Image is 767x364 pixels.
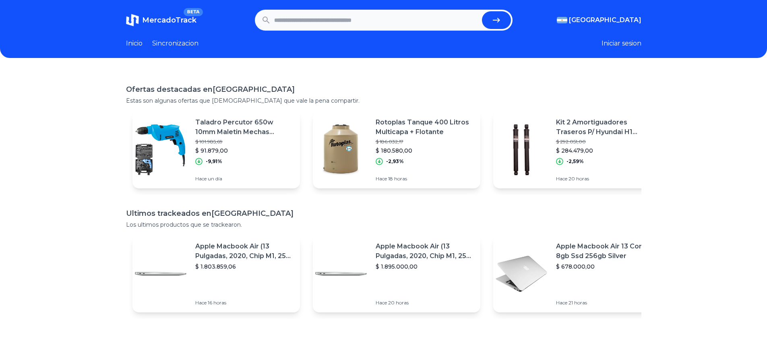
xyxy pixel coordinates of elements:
[132,111,300,188] a: Featured imageTaladro Percutor 650w 10mm Maletin Mechas Accesorios$ 101.985,69$ 91.879,00-9,91%Ha...
[556,263,654,271] p: $ 678.000,00
[376,263,474,271] p: $ 1.895.000,00
[376,176,474,182] p: Hace 18 horas
[569,15,641,25] span: [GEOGRAPHIC_DATA]
[126,221,641,229] p: Los ultimos productos que se trackearon.
[142,16,196,25] span: MercadoTrack
[376,147,474,155] p: $ 180.580,00
[206,158,222,165] p: -9,91%
[556,300,654,306] p: Hace 21 horas
[376,139,474,145] p: $ 186.032,17
[376,242,474,261] p: Apple Macbook Air (13 Pulgadas, 2020, Chip M1, 256 Gb De Ssd, 8 Gb De Ram) - Plata
[566,158,584,165] p: -2,59%
[152,39,198,48] a: Sincronizacion
[313,235,480,312] a: Featured imageApple Macbook Air (13 Pulgadas, 2020, Chip M1, 256 Gb De Ssd, 8 Gb De Ram) - Plata$...
[602,39,641,48] button: Iniciar sesion
[126,39,143,48] a: Inicio
[195,139,294,145] p: $ 101.985,69
[313,122,369,178] img: Featured image
[195,118,294,137] p: Taladro Percutor 650w 10mm Maletin Mechas Accesorios
[126,97,641,105] p: Estas son algunas ofertas que [DEMOGRAPHIC_DATA] que vale la pena compartir.
[493,246,550,302] img: Featured image
[184,8,203,16] span: BETA
[386,158,404,165] p: -2,93%
[195,263,294,271] p: $ 1.803.859,06
[493,235,661,312] a: Featured imageApple Macbook Air 13 Core I5 8gb Ssd 256gb Silver$ 678.000,00Hace 21 horas
[493,122,550,178] img: Featured image
[313,246,369,302] img: Featured image
[195,176,294,182] p: Hace un día
[556,147,654,155] p: $ 284.479,00
[313,111,480,188] a: Featured imageRotoplas Tanque 400 Litros Multicapa + Flotante$ 186.032,17$ 180.580,00-2,93%Hace 1...
[556,118,654,137] p: Kit 2 Amortiguadores Traseros P/ Hyundai H1 Desde 2007
[132,235,300,312] a: Featured imageApple Macbook Air (13 Pulgadas, 2020, Chip M1, 256 Gb De Ssd, 8 Gb De Ram) - Plata$...
[126,14,196,27] a: MercadoTrackBETA
[493,111,661,188] a: Featured imageKit 2 Amortiguadores Traseros P/ Hyundai H1 Desde 2007$ 292.051,00$ 284.479,00-2,59...
[556,176,654,182] p: Hace 20 horas
[195,242,294,261] p: Apple Macbook Air (13 Pulgadas, 2020, Chip M1, 256 Gb De Ssd, 8 Gb De Ram) - Plata
[132,246,189,302] img: Featured image
[556,139,654,145] p: $ 292.051,00
[126,14,139,27] img: MercadoTrack
[556,242,654,261] p: Apple Macbook Air 13 Core I5 8gb Ssd 256gb Silver
[557,17,567,23] img: Argentina
[376,300,474,306] p: Hace 20 horas
[195,147,294,155] p: $ 91.879,00
[126,208,641,219] h1: Ultimos trackeados en [GEOGRAPHIC_DATA]
[126,84,641,95] h1: Ofertas destacadas en [GEOGRAPHIC_DATA]
[195,300,294,306] p: Hace 16 horas
[376,118,474,137] p: Rotoplas Tanque 400 Litros Multicapa + Flotante
[557,15,641,25] button: [GEOGRAPHIC_DATA]
[132,122,189,178] img: Featured image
